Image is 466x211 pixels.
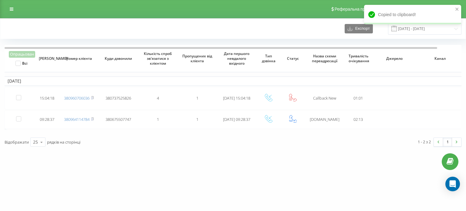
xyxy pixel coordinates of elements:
span: 380675507747 [106,117,131,122]
span: Назва схеми переадресації [310,54,340,63]
td: [DOMAIN_NAME] [305,111,344,129]
div: 1 - 2 з 2 [418,139,431,145]
span: рядків на сторінці [47,139,80,145]
span: Відображати [5,139,29,145]
span: Номер клієнта [64,56,94,61]
label: Всі [15,61,27,66]
span: Тривалість очікування [349,54,368,63]
div: 25 [33,139,38,145]
span: 4 [157,95,159,101]
span: Статус [285,56,301,61]
td: 01:01 [344,87,372,109]
div: Copied to clipboard! [364,5,461,24]
a: 1 [443,138,452,146]
td: 15:04:18 [35,87,59,109]
span: 1 [196,95,198,101]
span: [DATE] 15:04:18 [223,95,250,101]
span: [PERSON_NAME] [39,56,55,61]
span: Пропущених від клієнта [182,54,212,63]
span: Експорт [352,26,370,31]
button: close [455,7,459,12]
td: 09:28:37 [35,111,59,129]
span: 1 [157,117,159,122]
button: Експорт [345,24,373,33]
span: Реферальна програма [335,7,379,12]
span: Куди дзвонили [103,56,133,61]
td: 02:13 [344,111,372,129]
span: 380737525826 [106,95,131,101]
span: [DATE] 09:28:37 [223,117,250,122]
td: Сallback New [305,87,344,109]
span: Кількість спроб зв'язатися з клієнтом [143,51,173,66]
a: 380960706036 [64,95,89,101]
span: Дата першого невдалого вхідного [222,51,252,66]
span: Канал [422,56,458,61]
div: Open Intercom Messenger [445,177,460,191]
span: Тип дзвінка [260,54,277,63]
span: 1 [196,117,198,122]
span: Джерело [377,56,412,61]
a: 380964114784 [64,117,89,122]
